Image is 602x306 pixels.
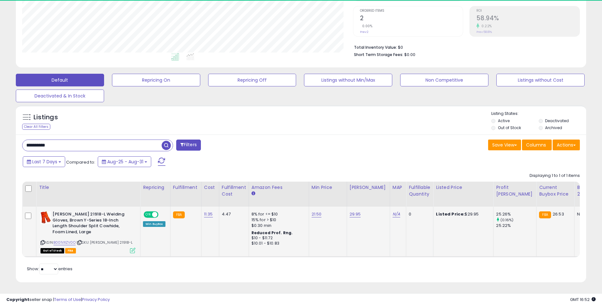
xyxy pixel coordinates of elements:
[360,15,463,23] h2: 2
[476,15,580,23] h2: 58.94%
[476,9,580,13] span: ROI
[312,211,322,217] a: 21.50
[54,297,81,303] a: Terms of Use
[32,159,57,165] span: Last 7 Days
[77,240,133,245] span: | SKU: [PERSON_NAME] 21918-L
[222,184,246,197] div: Fulfillment Cost
[476,30,492,34] small: Prev: 58.81%
[350,211,361,217] a: 29.95
[409,184,431,197] div: Fulfillable Quantity
[354,52,403,57] b: Short Term Storage Fees:
[553,211,564,217] span: 26.53
[491,111,586,117] p: Listing States:
[354,45,397,50] b: Total Inventory Value:
[251,235,304,241] div: $10 - $11.72
[577,211,598,217] div: N/A
[570,297,596,303] span: 2025-09-8 16:52 GMT
[522,140,552,150] button: Columns
[34,113,58,122] h5: Listings
[173,184,199,191] div: Fulfillment
[40,211,51,224] img: 51ENgDzGIwL._SL40_.jpg
[553,140,580,150] button: Actions
[251,191,255,197] small: Amazon Fees.
[360,30,369,34] small: Prev: 2
[304,74,392,86] button: Listings without Min/Max
[539,211,551,218] small: FBA
[176,140,201,151] button: Filters
[251,211,304,217] div: 8% for <= $10
[40,248,64,253] span: All listings that are currently out of stock and unavailable for purchase on Amazon
[222,211,244,217] div: 4.47
[53,211,129,236] b: [PERSON_NAME] 21918-L Welding Gloves, Brown Y-Series 18-Inch Length Shoulder Split Cowhide, Foam ...
[16,90,104,102] button: Deactivated & In Stock
[400,74,488,86] button: Non Competitive
[158,212,168,217] span: OFF
[496,223,536,228] div: 25.22%
[488,140,521,150] button: Save View
[251,230,293,235] b: Reduced Prof. Rng.
[23,156,65,167] button: Last 7 Days
[251,217,304,223] div: 15% for > $10
[393,211,400,217] a: N/A
[526,142,546,148] span: Columns
[98,156,151,167] button: Aug-25 - Aug-31
[496,74,585,86] button: Listings without Cost
[498,118,510,123] label: Active
[251,223,304,228] div: $0.30 min
[251,241,304,246] div: $10.01 - $10.83
[144,212,152,217] span: ON
[204,184,216,191] div: Cost
[208,74,296,86] button: Repricing Off
[40,211,135,253] div: ASIN:
[577,184,600,197] div: BB Share 24h.
[436,184,491,191] div: Listed Price
[360,9,463,13] span: Ordered Items
[404,52,415,58] span: $0.00
[16,74,104,86] button: Default
[22,124,50,130] div: Clear All Filters
[251,184,306,191] div: Amazon Fees
[545,125,562,130] label: Archived
[354,43,575,51] li: $0
[496,211,536,217] div: 25.26%
[112,74,200,86] button: Repricing On
[312,184,344,191] div: Min Price
[143,221,165,227] div: Win BuyBox
[393,184,403,191] div: MAP
[66,159,95,165] span: Compared to:
[204,211,213,217] a: 11.35
[27,266,72,272] span: Show: entries
[6,297,110,303] div: seller snap | |
[436,211,488,217] div: $29.95
[498,125,521,130] label: Out of Stock
[436,211,465,217] b: Listed Price:
[39,184,138,191] div: Title
[143,184,168,191] div: Repricing
[530,173,580,179] div: Displaying 1 to 1 of 1 items
[350,184,387,191] div: [PERSON_NAME]
[539,184,572,197] div: Current Buybox Price
[82,297,110,303] a: Privacy Policy
[65,248,76,253] span: FBA
[496,184,534,197] div: Profit [PERSON_NAME]
[173,211,185,218] small: FBA
[545,118,569,123] label: Deactivated
[6,297,29,303] strong: Copyright
[360,24,373,28] small: 0.00%
[479,24,492,28] small: 0.22%
[107,159,143,165] span: Aug-25 - Aug-31
[500,217,514,222] small: (0.16%)
[409,211,428,217] div: 0
[53,240,76,245] a: B001VXZV0O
